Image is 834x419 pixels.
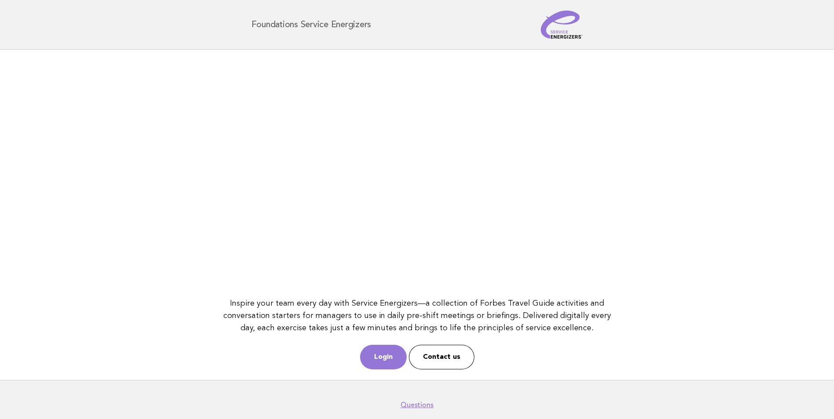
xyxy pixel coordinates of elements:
a: Contact us [409,345,474,369]
p: Inspire your team every day with Service Energizers—a collection of Forbes Travel Guide activitie... [219,297,615,334]
img: Service Energizers [541,11,583,39]
h1: Foundations Service Energizers [251,20,371,29]
iframe: YouTube video player [219,60,615,283]
a: Login [360,345,407,369]
a: Questions [401,401,433,409]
